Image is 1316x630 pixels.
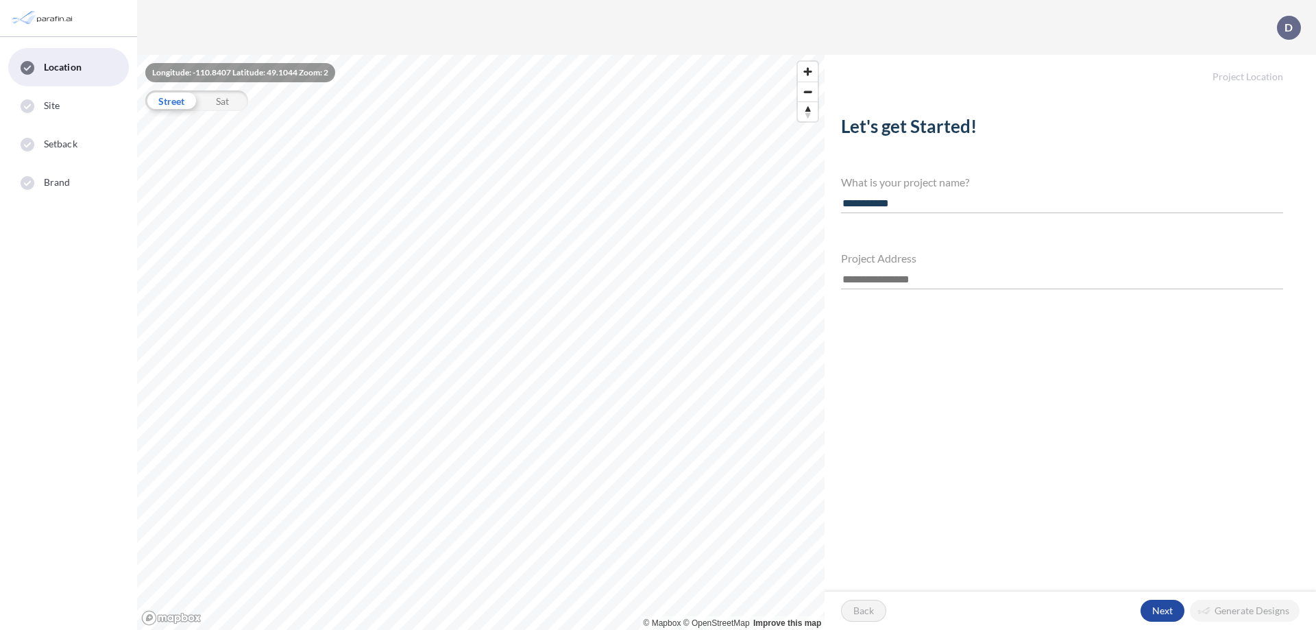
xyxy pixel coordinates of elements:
[44,137,77,151] span: Setback
[1152,604,1173,618] p: Next
[798,101,818,121] button: Reset bearing to north
[145,90,197,111] div: Street
[141,610,202,626] a: Mapbox homepage
[137,55,825,630] canvas: Map
[841,175,1283,189] h4: What is your project name?
[825,55,1316,83] h5: Project Location
[1284,21,1293,34] p: D
[44,60,82,74] span: Location
[44,99,60,112] span: Site
[841,252,1283,265] h4: Project Address
[841,116,1283,143] h2: Let's get Started!
[644,618,681,628] a: Mapbox
[197,90,248,111] div: Sat
[798,62,818,82] button: Zoom in
[798,102,818,121] span: Reset bearing to north
[10,5,77,31] img: Parafin
[145,63,335,82] div: Longitude: -110.8407 Latitude: 49.1044 Zoom: 2
[44,175,71,189] span: Brand
[753,618,821,628] a: Improve this map
[1141,600,1184,622] button: Next
[798,82,818,101] button: Zoom out
[683,618,750,628] a: OpenStreetMap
